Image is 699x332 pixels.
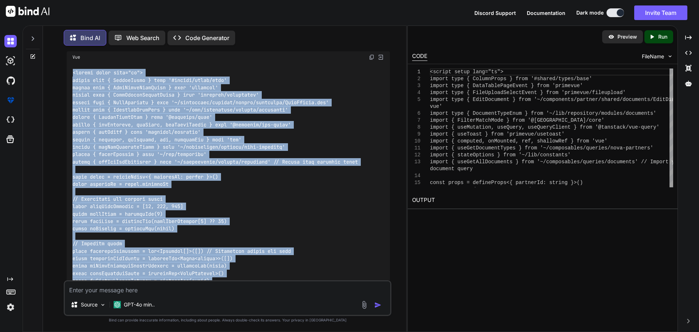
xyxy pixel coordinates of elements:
[412,138,420,145] div: 10
[583,90,626,95] span: ue/fileupload'
[412,159,420,165] div: 13
[412,75,420,82] div: 2
[430,90,583,95] span: import type { FileUploadSelectEvent } from 'primev
[430,187,531,192] span: const partnerId = props.partnerId
[583,124,659,130] span: rom '@tanstack/vue-query'
[4,301,17,313] img: settings
[6,6,50,17] img: Bind AI
[412,179,420,186] div: 15
[634,5,687,20] button: Invite Team
[412,110,420,117] div: 6
[412,152,420,159] div: 12
[583,145,653,151] span: /queries/nova-partners'
[642,53,664,60] span: FileName
[430,117,604,123] span: import { FilterMatchMode } from '@[GEOGRAPHIC_DATA]/core'
[430,152,570,158] span: import { stateOptions } from '~/lib/constants'
[608,34,615,40] img: preview
[412,172,420,179] div: 14
[412,186,420,193] div: 16
[412,89,420,96] div: 4
[412,131,420,138] div: 9
[430,110,583,116] span: import type { DocumentTypeEnum } from '~/lib/repos
[527,10,565,16] span: Documentation
[124,301,155,308] p: GPT-4o min..
[412,117,420,124] div: 7
[430,138,583,144] span: import { computed, onMounted, ref, shallowRef } fr
[408,192,678,209] h2: OUTPUT
[378,54,384,60] img: Open in Browser
[374,301,382,309] img: icon
[583,138,607,144] span: om 'vue'
[430,180,583,185] span: const props = defineProps<{ partnerId: string }>()
[412,96,420,103] div: 5
[4,35,17,47] img: darkChat
[81,301,98,308] p: Source
[412,69,420,75] div: 1
[114,301,121,308] img: GPT-4o mini
[430,103,442,109] span: vue'
[369,54,375,60] img: copy
[100,302,106,308] img: Pick Models
[4,94,17,106] img: premium
[430,124,583,130] span: import { useMutation, useQuery, useQueryClient } f
[430,97,583,102] span: import type { EditDocument } from '~/components/pa
[360,301,368,309] img: attachment
[583,159,684,165] span: queries/documents' // Import your
[412,124,420,131] div: 8
[430,131,565,137] span: import { useToast } from 'primevue/usetoast'
[412,145,420,152] div: 11
[583,76,592,82] span: se'
[412,82,420,89] div: 3
[527,9,565,17] button: Documentation
[583,97,687,102] span: rtner/shared/documents/EditDialog.
[474,9,516,17] button: Discord Support
[126,34,159,42] p: Web Search
[64,317,391,323] p: Bind can provide inaccurate information, including about people. Always double-check its answers....
[4,114,17,126] img: cloudideIcon
[658,33,667,40] p: Run
[185,34,229,42] p: Code Generator
[667,53,673,59] img: chevron down
[430,145,583,151] span: import { useGetDocumentTypes } from '~/composables
[72,54,80,60] span: Vue
[583,110,656,116] span: itory/modules/documents'
[474,10,516,16] span: Discord Support
[430,76,583,82] span: import type { ColumnProps } from '#shared/types/ba
[412,52,427,61] div: CODE
[430,166,473,172] span: document query
[430,69,503,75] span: <script setup lang="ts">
[576,9,604,16] span: Dark mode
[430,83,583,89] span: import type { DataTablePageEvent } from 'primevue'
[617,33,637,40] p: Preview
[4,74,17,87] img: githubDark
[430,159,583,165] span: import { useGetAllDocuments } from '~/composables/
[4,55,17,67] img: darkAi-studio
[80,34,100,42] p: Bind AI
